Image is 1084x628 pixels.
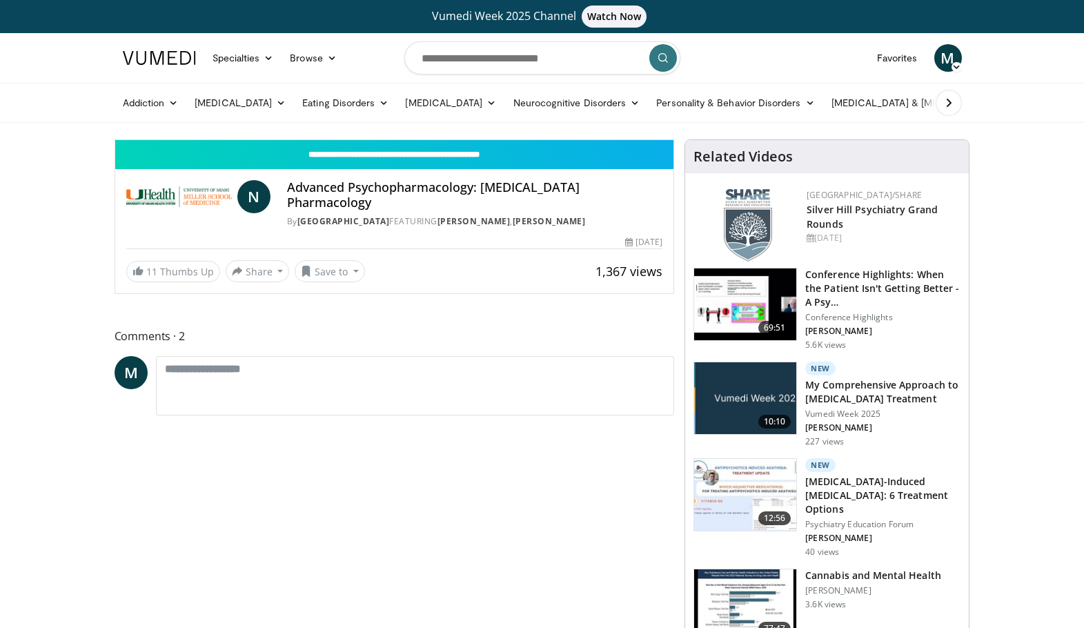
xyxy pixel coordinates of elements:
[282,44,345,72] a: Browse
[204,44,282,72] a: Specialties
[115,356,148,389] a: M
[115,89,187,117] a: Addiction
[805,519,960,530] p: Psychiatry Education Forum
[287,215,662,228] div: By FEATURING ,
[126,261,220,282] a: 11 Thumbs Up
[513,215,586,227] a: [PERSON_NAME]
[805,599,846,610] p: 3.6K views
[694,459,796,531] img: acc69c91-7912-4bad-b845-5f898388c7b9.150x105_q85_crop-smart_upscale.jpg
[805,378,960,406] h3: My Comprehensive Approach to [MEDICAL_DATA] Treatment
[226,260,290,282] button: Share
[294,89,397,117] a: Eating Disorders
[934,44,962,72] a: M
[694,362,796,434] img: ae1082c4-cc90-4cd6-aa10-009092bfa42a.jpg.150x105_q85_crop-smart_upscale.jpg
[295,260,365,282] button: Save to
[805,569,941,582] h3: Cannabis and Mental Health
[807,189,922,201] a: [GEOGRAPHIC_DATA]/SHARE
[805,312,960,323] p: Conference Highlights
[146,265,157,278] span: 11
[805,458,836,472] p: New
[693,458,960,558] a: 12:56 New [MEDICAL_DATA]-Induced [MEDICAL_DATA]: 6 Treatment Options Psychiatry Education Forum [...
[287,180,662,210] h4: Advanced Psychopharmacology: [MEDICAL_DATA] Pharmacology
[126,180,232,213] img: University of Miami
[404,41,680,75] input: Search topics, interventions
[758,511,791,525] span: 12:56
[823,89,1021,117] a: [MEDICAL_DATA] & [MEDICAL_DATA]
[123,51,196,65] img: VuMedi Logo
[869,44,926,72] a: Favorites
[693,362,960,447] a: 10:10 New My Comprehensive Approach to [MEDICAL_DATA] Treatment Vumedi Week 2025 [PERSON_NAME] 22...
[805,326,960,337] p: [PERSON_NAME]
[237,180,270,213] a: N
[186,89,294,117] a: [MEDICAL_DATA]
[397,89,504,117] a: [MEDICAL_DATA]
[625,236,662,248] div: [DATE]
[582,6,647,28] span: Watch Now
[758,415,791,429] span: 10:10
[125,6,960,28] a: Vumedi Week 2025 ChannelWatch Now
[694,268,796,340] img: 4362ec9e-0993-4580-bfd4-8e18d57e1d49.150x105_q85_crop-smart_upscale.jpg
[115,327,675,345] span: Comments 2
[805,340,846,351] p: 5.6K views
[805,268,960,309] h3: Conference Highlights: When the Patient Isn't Getting Better - A Psy…
[805,475,960,516] h3: [MEDICAL_DATA]-Induced [MEDICAL_DATA]: 6 Treatment Options
[648,89,822,117] a: Personality & Behavior Disorders
[805,436,844,447] p: 227 views
[805,409,960,420] p: Vumedi Week 2025
[437,215,511,227] a: [PERSON_NAME]
[595,263,662,279] span: 1,367 views
[805,422,960,433] p: [PERSON_NAME]
[758,321,791,335] span: 69:51
[724,189,772,262] img: f8aaeb6d-318f-4fcf-bd1d-54ce21f29e87.png.150x105_q85_autocrop_double_scale_upscale_version-0.2.png
[807,203,938,230] a: Silver Hill Psychiatry Grand Rounds
[807,232,958,244] div: [DATE]
[805,533,960,544] p: [PERSON_NAME]
[805,362,836,375] p: New
[693,148,793,165] h4: Related Videos
[693,268,960,351] a: 69:51 Conference Highlights: When the Patient Isn't Getting Better - A Psy… Conference Highlights...
[805,547,839,558] p: 40 views
[505,89,649,117] a: Neurocognitive Disorders
[805,585,941,596] p: [PERSON_NAME]
[297,215,390,227] a: [GEOGRAPHIC_DATA]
